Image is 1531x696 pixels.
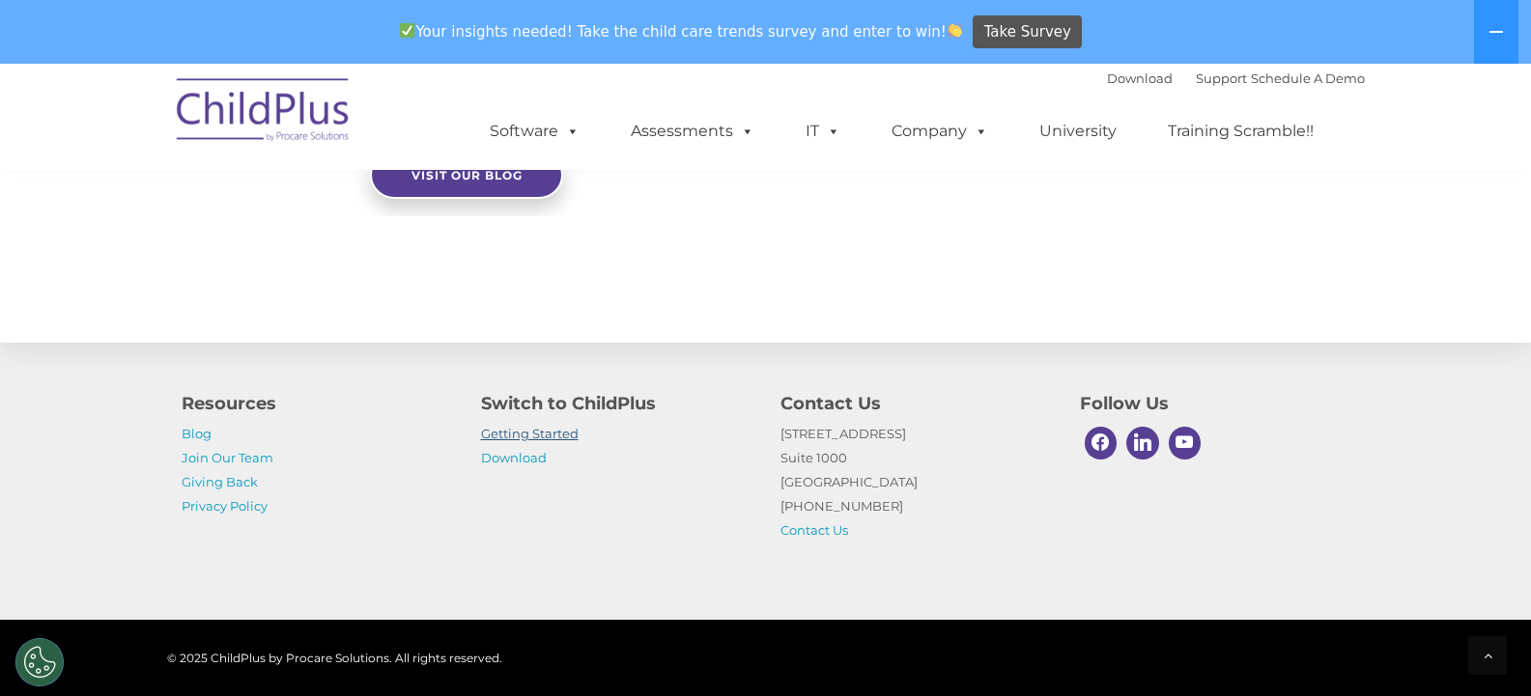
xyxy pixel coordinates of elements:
button: Cookies Settings [15,638,64,686]
a: Youtube [1164,422,1206,464]
a: Take Survey [973,15,1082,49]
a: Visit our blog [370,151,563,199]
span: Your insights needed! Take the child care trends survey and enter to win! [392,13,971,50]
span: Phone number [269,207,351,221]
a: Facebook [1080,422,1122,464]
a: IT [786,112,860,151]
a: Contact Us [780,522,848,538]
a: University [1020,112,1136,151]
a: Getting Started [481,426,579,441]
a: Software [470,112,599,151]
h4: Resources [182,390,452,417]
a: Training Scramble!! [1148,112,1333,151]
a: Assessments [611,112,774,151]
a: Giving Back [182,474,258,489]
h4: Contact Us [780,390,1051,417]
font: | [1107,70,1365,86]
a: Schedule A Demo [1251,70,1365,86]
h4: Switch to ChildPlus [481,390,751,417]
a: Blog [182,426,212,441]
span: Last name [269,127,327,142]
span: Take Survey [984,15,1071,49]
h4: Follow Us [1080,390,1350,417]
a: Download [481,450,547,465]
img: 👏 [948,23,962,38]
p: [STREET_ADDRESS] Suite 1000 [GEOGRAPHIC_DATA] [PHONE_NUMBER] [780,422,1051,543]
a: Company [872,112,1007,151]
img: ✅ [400,23,414,38]
a: Download [1107,70,1173,86]
span: Visit our blog [411,168,522,182]
a: Support [1196,70,1247,86]
span: © 2025 ChildPlus by Procare Solutions. All rights reserved. [167,651,502,665]
a: Join Our Team [182,450,273,465]
a: Linkedin [1121,422,1164,464]
a: Privacy Policy [182,498,268,514]
img: ChildPlus by Procare Solutions [167,65,360,161]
